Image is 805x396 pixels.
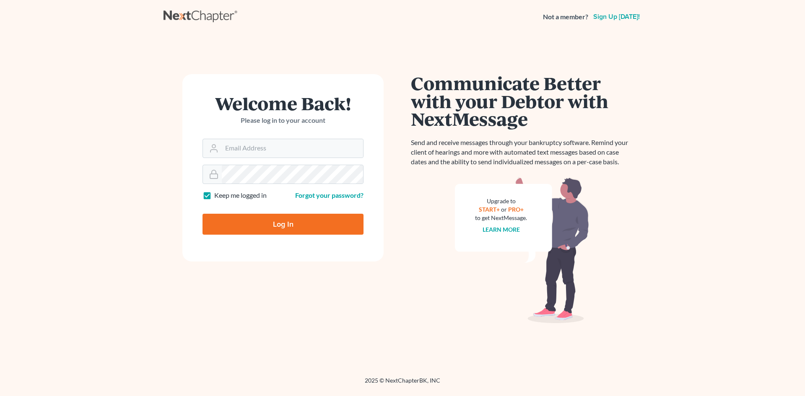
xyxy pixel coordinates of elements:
p: Send and receive messages through your bankruptcy software. Remind your client of hearings and mo... [411,138,633,167]
a: START+ [479,206,500,213]
h1: Communicate Better with your Debtor with NextMessage [411,74,633,128]
a: Learn more [483,226,520,233]
a: Forgot your password? [295,191,364,199]
img: nextmessage_bg-59042aed3d76b12b5cd301f8e5b87938c9018125f34e5fa2b7a6b67550977c72.svg [455,177,589,324]
div: to get NextMessage. [475,214,527,222]
div: 2025 © NextChapterBK, INC [164,376,641,391]
input: Email Address [222,139,363,158]
label: Keep me logged in [214,191,267,200]
h1: Welcome Back! [203,94,364,112]
a: Sign up [DATE]! [592,13,641,20]
div: Upgrade to [475,197,527,205]
p: Please log in to your account [203,116,364,125]
span: or [501,206,507,213]
input: Log In [203,214,364,235]
strong: Not a member? [543,12,588,22]
a: PRO+ [508,206,524,213]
